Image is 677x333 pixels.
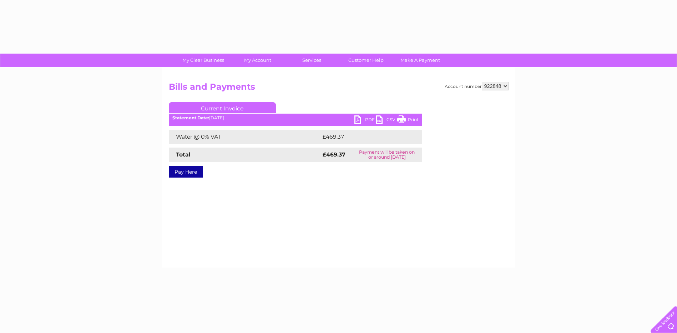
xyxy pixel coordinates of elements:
b: Statement Date: [172,115,209,120]
a: Make A Payment [391,54,450,67]
a: My Account [228,54,287,67]
a: PDF [354,115,376,126]
strong: Total [176,151,191,158]
a: Services [282,54,341,67]
a: Current Invoice [169,102,276,113]
div: Account number [445,82,509,90]
a: Pay Here [169,166,203,178]
a: CSV [376,115,397,126]
strong: £469.37 [323,151,345,158]
a: Print [397,115,419,126]
td: £469.37 [321,130,410,144]
td: Payment will be taken on or around [DATE] [352,148,422,162]
a: My Clear Business [174,54,233,67]
a: Customer Help [337,54,395,67]
h2: Bills and Payments [169,82,509,95]
div: [DATE] [169,115,422,120]
td: Water @ 0% VAT [169,130,321,144]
